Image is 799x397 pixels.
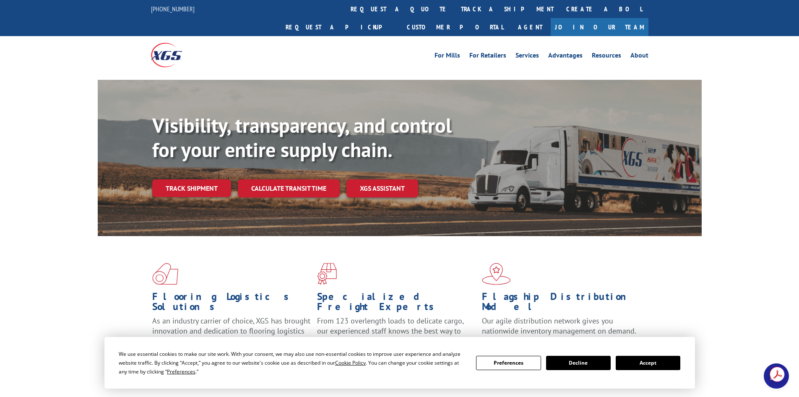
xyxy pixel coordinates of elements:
span: As an industry carrier of choice, XGS has brought innovation and dedication to flooring logistics... [152,316,310,346]
span: Cookie Policy [335,359,366,366]
a: For Mills [435,52,460,61]
a: Request a pickup [279,18,401,36]
img: xgs-icon-focused-on-flooring-red [317,263,337,285]
a: Services [515,52,539,61]
span: Preferences [167,368,195,375]
img: xgs-icon-flagship-distribution-model-red [482,263,511,285]
a: About [630,52,648,61]
button: Accept [616,356,680,370]
div: We use essential cookies to make our site work. With your consent, we may also use non-essential ... [119,350,466,376]
a: Advantages [548,52,583,61]
a: Customer Portal [401,18,510,36]
a: For Retailers [469,52,506,61]
h1: Flooring Logistics Solutions [152,292,311,316]
h1: Specialized Freight Experts [317,292,476,316]
p: From 123 overlength loads to delicate cargo, our experienced staff knows the best way to move you... [317,316,476,353]
a: Agent [510,18,551,36]
a: Join Our Team [551,18,648,36]
img: xgs-icon-total-supply-chain-intelligence-red [152,263,178,285]
a: Track shipment [152,179,231,197]
button: Decline [546,356,611,370]
a: Resources [592,52,621,61]
div: Cookie Consent Prompt [104,337,695,389]
b: Visibility, transparency, and control for your entire supply chain. [152,112,452,163]
a: [PHONE_NUMBER] [151,5,195,13]
span: Our agile distribution network gives you nationwide inventory management on demand. [482,316,636,336]
a: XGS ASSISTANT [346,179,418,197]
a: Calculate transit time [238,179,340,197]
div: Open chat [764,363,789,389]
button: Preferences [476,356,541,370]
h1: Flagship Distribution Model [482,292,640,316]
